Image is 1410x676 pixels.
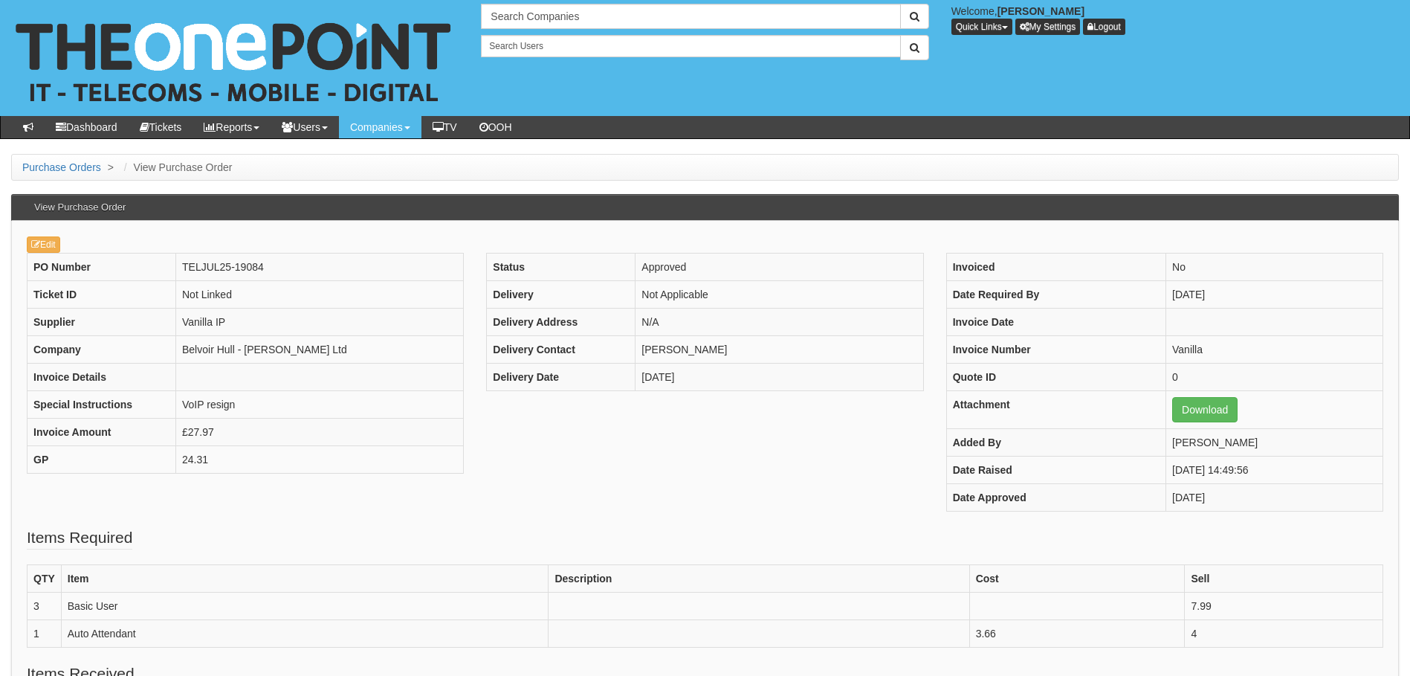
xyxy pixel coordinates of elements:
td: 7.99 [1185,592,1383,619]
li: View Purchase Order [120,160,233,175]
td: VoIP resign [176,390,464,418]
div: Welcome, [940,4,1410,35]
legend: Items Required [27,527,132,550]
th: Invoice Amount [28,418,176,445]
span: > [104,161,117,173]
a: My Settings [1015,19,1081,35]
input: Search Companies [481,4,900,29]
th: Ticket ID [28,280,176,308]
td: 3 [28,592,62,619]
td: Vanilla IP [176,308,464,335]
a: Edit [27,236,60,253]
th: Supplier [28,308,176,335]
th: Quote ID [946,363,1165,390]
th: Sell [1185,564,1383,592]
th: PO Number [28,253,176,280]
td: 24.31 [176,445,464,473]
td: 1 [28,619,62,647]
th: Delivery Contact [487,335,636,363]
th: Date Required By [946,280,1165,308]
th: Delivery Address [487,308,636,335]
th: Attachment [946,390,1165,428]
td: [PERSON_NAME] [636,335,923,363]
td: Approved [636,253,923,280]
td: [PERSON_NAME] [1166,428,1383,456]
button: Quick Links [951,19,1012,35]
th: Date Approved [946,483,1165,511]
td: Auto Attendant [61,619,549,647]
th: Delivery Date [487,363,636,390]
td: £27.97 [176,418,464,445]
a: OOH [468,116,523,138]
th: Delivery [487,280,636,308]
th: Company [28,335,176,363]
a: Tickets [129,116,193,138]
th: QTY [28,564,62,592]
h3: View Purchase Order [27,195,133,220]
td: Not Applicable [636,280,923,308]
a: Companies [339,116,421,138]
a: Logout [1083,19,1125,35]
td: Belvoir Hull - [PERSON_NAME] Ltd [176,335,464,363]
a: Dashboard [45,116,129,138]
th: Invoice Details [28,363,176,390]
td: [DATE] [1166,483,1383,511]
th: Date Raised [946,456,1165,483]
a: Purchase Orders [22,161,101,173]
th: Item [61,564,549,592]
td: 4 [1185,619,1383,647]
a: Users [271,116,339,138]
th: Description [549,564,969,592]
td: [DATE] 14:49:56 [1166,456,1383,483]
td: Basic User [61,592,549,619]
th: Invoice Date [946,308,1165,335]
input: Search Users [481,35,900,57]
td: N/A [636,308,923,335]
a: Download [1172,397,1238,422]
td: 0 [1166,363,1383,390]
td: [DATE] [1166,280,1383,308]
td: TELJUL25-19084 [176,253,464,280]
td: Not Linked [176,280,464,308]
td: No [1166,253,1383,280]
th: Special Instructions [28,390,176,418]
a: Reports [193,116,271,138]
th: Added By [946,428,1165,456]
th: Cost [969,564,1185,592]
th: GP [28,445,176,473]
th: Status [487,253,636,280]
td: 3.66 [969,619,1185,647]
td: Vanilla [1166,335,1383,363]
th: Invoice Number [946,335,1165,363]
td: [DATE] [636,363,923,390]
b: [PERSON_NAME] [997,5,1084,17]
th: Invoiced [946,253,1165,280]
a: TV [421,116,468,138]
